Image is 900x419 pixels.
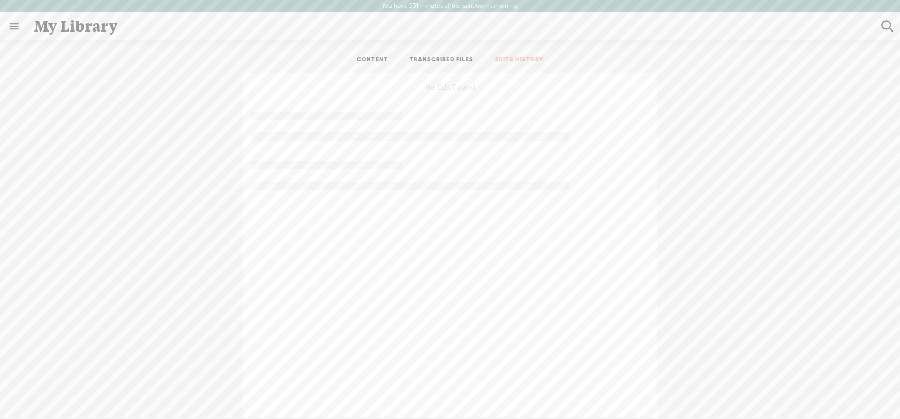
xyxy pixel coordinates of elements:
[251,73,649,102] div: No Edit Found
[357,56,388,65] a: CONTENT
[27,13,874,40] div: My Library
[410,56,473,65] a: TRANSCRIBED FILES
[495,56,544,65] a: EDITS HISTORY
[382,2,519,10] label: You have 231 minutes of transcription remaining.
